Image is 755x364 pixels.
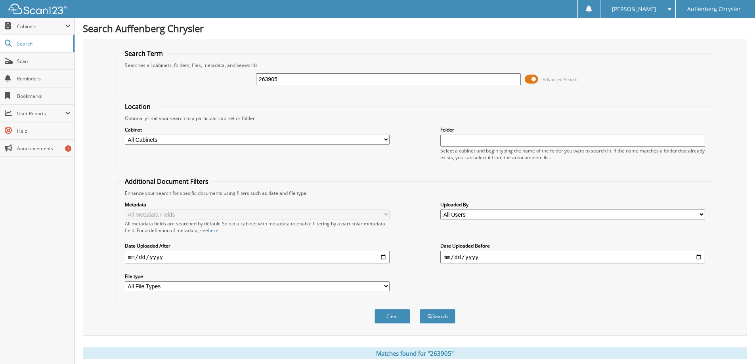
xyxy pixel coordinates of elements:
[125,126,390,133] label: Cabinet
[17,23,65,30] span: Cabinets
[17,40,69,47] span: Search
[440,242,705,249] label: Date Uploaded Before
[121,177,212,186] legend: Additional Document Filters
[17,110,65,117] span: User Reports
[375,309,410,324] button: Clear
[17,145,71,152] span: Announcements
[420,309,455,324] button: Search
[687,7,741,11] span: Auffenberg Chrysler
[125,201,390,208] label: Metadata
[17,128,71,134] span: Help
[83,22,747,35] h1: Search Auffenberg Chrysler
[125,242,390,249] label: Date Uploaded After
[83,347,747,359] div: Matches found for "263905"
[125,251,390,263] input: start
[121,190,709,196] div: Enhance your search for specific documents using filters such as date and file type.
[121,49,167,58] legend: Search Term
[125,220,390,234] div: All metadata fields are searched by default. Select a cabinet with metadata to enable filtering b...
[440,201,705,208] label: Uploaded By
[121,102,155,111] legend: Location
[17,58,71,65] span: Scan
[208,227,218,234] a: here
[440,126,705,133] label: Folder
[612,7,656,11] span: [PERSON_NAME]
[17,75,71,82] span: Reminders
[121,115,709,122] div: Optionally limit your search to a particular cabinet or folder
[8,4,67,14] img: scan123-logo-white.svg
[125,273,390,280] label: File type
[543,76,578,82] span: Advanced Search
[121,62,709,69] div: Searches all cabinets, folders, files, metadata, and keywords
[17,93,71,99] span: Bookmarks
[440,147,705,161] div: Select a cabinet and begin typing the name of the folder you want to search in. If the name match...
[440,251,705,263] input: end
[65,145,71,152] div: 1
